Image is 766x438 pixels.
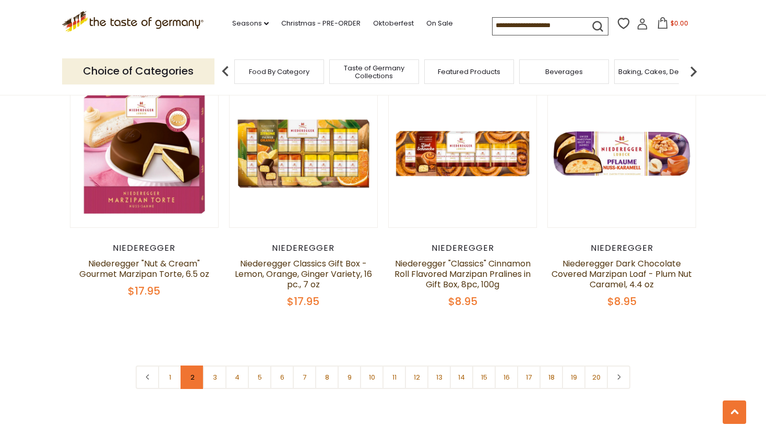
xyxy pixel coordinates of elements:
[607,294,637,309] span: $8.95
[281,18,361,29] a: Christmas - PRE-ORDER
[158,366,182,389] a: 1
[232,18,269,29] a: Seasons
[389,80,536,227] img: Niederegger "Classics" Cinnamon Roll Flavored Marzipan Pralines in Gift Box, 8pc, 100g
[388,243,537,253] div: Niederegger
[545,68,583,76] a: Beverages
[230,80,377,227] img: Niederegger Classics Gift Box -Lemon, Orange, Ginger Variety, 16 pc., 7 oz
[270,366,294,389] a: 6
[70,80,218,227] img: Niederegger "Nut & Cream" Gourmet Marzipan Torte, 6.5 oz
[495,366,518,389] a: 16
[584,366,608,389] a: 20
[540,366,563,389] a: 18
[181,366,204,389] a: 2
[547,243,696,253] div: Niederegger
[552,258,692,290] a: Niederegger Dark Chocolate Covered Marzipan Loaf - Plum Nut Caramel, 4.4 oz
[405,366,428,389] a: 12
[62,58,214,84] p: Choice of Categories
[548,80,696,227] img: Niederegger Dark Chocolate Covered Marzipan Loaf - Plum Nut Caramel, 4.4 oz
[671,19,688,28] span: $0.00
[332,64,416,80] a: Taste of Germany Collections
[235,258,372,290] a: Niederegger Classics Gift Box -Lemon, Orange, Ginger Variety, 16 pc., 7 oz
[650,17,695,33] button: $0.00
[427,366,451,389] a: 13
[248,366,271,389] a: 5
[448,294,477,309] span: $8.95
[338,366,361,389] a: 9
[562,366,585,389] a: 19
[293,366,316,389] a: 7
[215,61,236,82] img: previous arrow
[517,366,541,389] a: 17
[70,243,219,253] div: Niederegger
[450,366,473,389] a: 14
[394,258,531,290] a: Niederegger "Classics" Cinnamon Roll Flavored Marzipan Pralines in Gift Box, 8pc, 100g
[315,366,339,389] a: 8
[438,68,500,76] a: Featured Products
[225,366,249,389] a: 4
[203,366,226,389] a: 3
[249,68,309,76] a: Food By Category
[618,68,699,76] a: Baking, Cakes, Desserts
[426,18,453,29] a: On Sale
[287,294,319,309] span: $17.95
[472,366,496,389] a: 15
[229,243,378,253] div: Niederegger
[373,18,414,29] a: Oktoberfest
[360,366,384,389] a: 10
[683,61,704,82] img: next arrow
[128,284,160,298] span: $17.95
[382,366,406,389] a: 11
[79,258,209,280] a: Niederegger "Nut & Cream" Gourmet Marzipan Torte, 6.5 oz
